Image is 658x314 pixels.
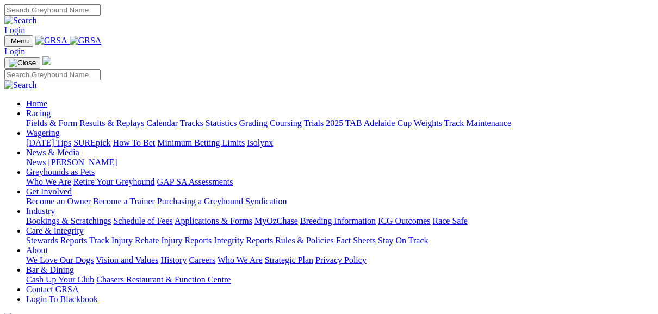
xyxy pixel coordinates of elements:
[315,255,367,265] a: Privacy Policy
[26,255,654,265] div: About
[303,118,324,128] a: Trials
[26,177,71,186] a: Who We Are
[26,177,654,187] div: Greyhounds as Pets
[26,285,78,294] a: Contact GRSA
[26,138,654,148] div: Wagering
[245,197,287,206] a: Syndication
[42,56,51,65] img: logo-grsa-white.png
[432,216,467,225] a: Race Safe
[79,118,144,128] a: Results & Replays
[239,118,268,128] a: Grading
[26,246,48,255] a: About
[26,167,95,177] a: Greyhounds as Pets
[73,177,155,186] a: Retire Your Greyhound
[378,236,428,245] a: Stay On Track
[275,236,334,245] a: Rules & Policies
[11,37,29,45] span: Menu
[254,216,298,225] a: MyOzChase
[26,226,84,235] a: Care & Integrity
[26,197,91,206] a: Become an Owner
[26,197,654,206] div: Get Involved
[218,255,263,265] a: Who We Are
[4,35,33,47] button: Toggle navigation
[336,236,376,245] a: Fact Sheets
[157,138,245,147] a: Minimum Betting Limits
[9,59,36,67] img: Close
[26,275,94,284] a: Cash Up Your Club
[89,236,159,245] a: Track Injury Rebate
[4,69,101,80] input: Search
[4,57,40,69] button: Toggle navigation
[26,294,98,304] a: Login To Blackbook
[26,99,47,108] a: Home
[265,255,313,265] a: Strategic Plan
[26,158,654,167] div: News & Media
[26,255,94,265] a: We Love Our Dogs
[26,128,60,137] a: Wagering
[4,47,25,56] a: Login
[157,177,233,186] a: GAP SA Assessments
[93,197,155,206] a: Become a Trainer
[161,236,212,245] a: Injury Reports
[180,118,203,128] a: Tracks
[146,118,178,128] a: Calendar
[214,236,273,245] a: Integrity Reports
[26,148,79,157] a: News & Media
[113,138,156,147] a: How To Bet
[26,138,71,147] a: [DATE] Tips
[4,16,37,26] img: Search
[26,275,654,285] div: Bar & Dining
[157,197,243,206] a: Purchasing a Greyhound
[73,138,110,147] a: SUREpick
[26,236,654,246] div: Care & Integrity
[70,36,102,46] img: GRSA
[26,216,654,226] div: Industry
[414,118,442,128] a: Weights
[26,206,55,216] a: Industry
[26,236,87,245] a: Stewards Reports
[26,118,77,128] a: Fields & Form
[26,109,51,118] a: Racing
[26,118,654,128] div: Racing
[206,118,237,128] a: Statistics
[160,255,187,265] a: History
[326,118,412,128] a: 2025 TAB Adelaide Cup
[26,158,46,167] a: News
[96,255,158,265] a: Vision and Values
[378,216,430,225] a: ICG Outcomes
[270,118,302,128] a: Coursing
[48,158,117,167] a: [PERSON_NAME]
[300,216,376,225] a: Breeding Information
[4,80,37,90] img: Search
[26,187,72,196] a: Get Involved
[26,216,111,225] a: Bookings & Scratchings
[175,216,252,225] a: Applications & Forms
[4,4,101,16] input: Search
[247,138,273,147] a: Isolynx
[113,216,172,225] a: Schedule of Fees
[96,275,231,284] a: Chasers Restaurant & Function Centre
[26,265,74,274] a: Bar & Dining
[35,36,67,46] img: GRSA
[4,26,25,35] a: Login
[189,255,215,265] a: Careers
[444,118,511,128] a: Track Maintenance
